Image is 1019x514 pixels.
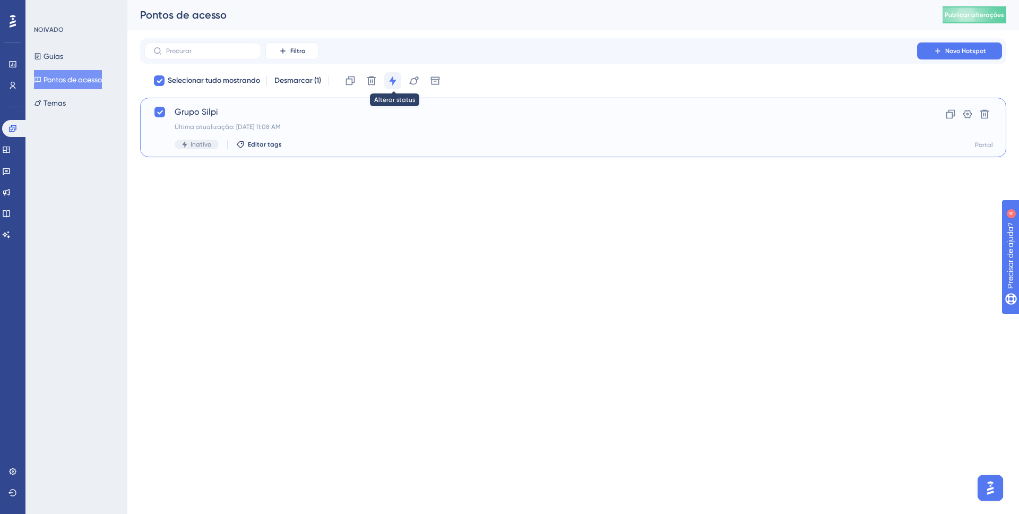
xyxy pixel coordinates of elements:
font: Precisar de ajuda? [25,5,91,13]
iframe: Iniciador do Assistente de IA do UserGuiding [974,472,1006,504]
input: Procurar [166,47,252,55]
button: Pontos de acesso [34,70,102,89]
font: Publicar alterações [945,11,1004,19]
button: Desmarcar (1) [273,71,322,90]
button: Guias [34,47,63,66]
font: Portal [975,141,993,149]
button: Publicar alterações [943,6,1006,23]
font: Pontos de acesso [140,8,227,21]
font: Última atualização: [DATE] 11:08 AM [175,123,281,131]
button: Temas [34,93,66,113]
font: Grupo Silpi [175,107,218,117]
button: Novo Hotspot [917,42,1002,59]
div: 4 [99,5,102,14]
font: Selecionar tudo mostrando [168,76,260,85]
button: Filtro [265,42,318,59]
font: Guias [44,52,63,61]
font: NOIVADO [34,26,64,33]
font: Editar tags [248,141,282,148]
button: Editar tags [236,140,282,149]
font: Filtro [290,47,305,55]
font: Novo Hotspot [945,47,986,55]
font: Temas [44,99,66,107]
font: Desmarcar (1) [274,76,321,85]
font: Pontos de acesso [44,75,102,84]
font: Inativo [191,141,211,148]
